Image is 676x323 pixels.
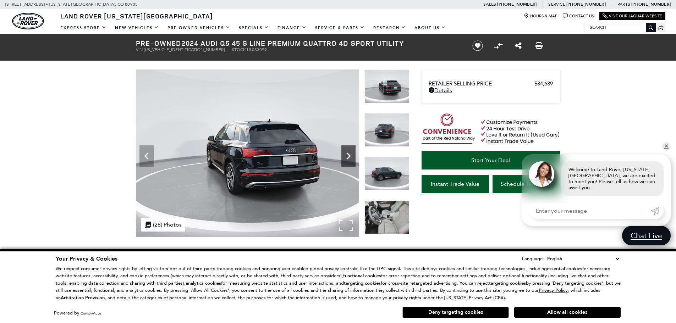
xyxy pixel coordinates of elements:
p: We respect consumer privacy rights by letting visitors opt out of third-party tracking cookies an... [56,265,621,302]
a: Submit [651,203,664,219]
span: [US_VEHICLE_IDENTIFICATION_NUMBER] [144,47,225,52]
a: ComplyAuto [81,311,101,316]
strong: essential cookies [547,266,582,272]
select: Language Select [545,255,621,263]
div: Previous [139,145,154,167]
a: Print this Pre-Owned 2024 Audi Q5 45 S line Premium quattro 4D Sport Utility [535,41,543,50]
button: Compare Vehicle [493,40,504,51]
a: Contact Us [563,13,594,19]
img: Used 2024 Brilliant Black Audi 45 S line Premium image 7 [364,69,409,103]
span: Stock: [232,47,247,52]
img: Land Rover [12,13,44,29]
span: UL033099 [247,47,267,52]
span: Instant Trade Value [431,180,479,187]
a: Hours & Map [524,13,557,19]
span: Service [548,2,565,7]
img: Used 2024 Brilliant Black Audi 45 S line Premium image 7 [136,69,359,237]
strong: functional cookies [343,273,381,279]
a: About Us [410,22,450,34]
span: Your Privacy & Cookies [56,255,117,263]
a: Land Rover [US_STATE][GEOGRAPHIC_DATA] [56,12,217,20]
strong: targeting cookies [489,280,526,286]
div: Language: [522,256,544,261]
strong: Pre-Owned [136,38,181,48]
span: $34,689 [534,80,553,87]
img: Used 2024 Brilliant Black Audi 45 S line Premium image 10 [364,200,409,234]
span: Parts [617,2,630,7]
button: Deny targeting cookies [402,307,509,318]
strong: analytics cookies [186,280,221,286]
a: Schedule Test Drive [493,175,560,193]
div: (28) Photos [141,218,185,232]
h1: 2024 Audi Q5 45 S line Premium quattro 4D Sport Utility [136,39,461,47]
input: Search [584,23,655,32]
a: [PHONE_NUMBER] [631,1,671,7]
a: land-rover [12,13,44,29]
div: Next [341,145,356,167]
span: Retailer Selling Price [429,80,534,87]
a: Visit Our Jaguar Website [603,13,662,19]
a: Research [369,22,410,34]
span: Sales [483,2,496,7]
button: Save vehicle [470,40,485,51]
a: Instant Trade Value [422,175,489,193]
strong: Arbitration Provision [61,295,105,301]
u: Privacy Policy [539,287,568,294]
img: Used 2024 Brilliant Black Audi 45 S line Premium image 8 [364,113,409,147]
div: Powered by [54,311,101,316]
nav: Main Navigation [56,22,450,34]
span: Chat Live [627,231,666,240]
a: Pre-Owned Vehicles [163,22,235,34]
span: Land Rover [US_STATE][GEOGRAPHIC_DATA] [60,12,213,20]
span: Start Your Deal [471,157,510,163]
a: Service & Parts [311,22,369,34]
span: VIN: [136,47,144,52]
a: [PHONE_NUMBER] [566,1,606,7]
input: Enter your message [529,203,651,219]
img: Used 2024 Brilliant Black Audi 45 S line Premium image 9 [364,157,409,190]
span: Schedule Test Drive [501,180,551,187]
a: Finance [273,22,311,34]
a: Details [429,87,553,94]
a: Specials [235,22,273,34]
a: [PHONE_NUMBER] [497,1,537,7]
a: Chat Live [622,226,671,245]
a: Privacy Policy [539,288,568,293]
button: Allow all cookies [514,307,621,318]
strong: targeting cookies [344,280,381,286]
a: EXPRESS STORE [56,22,111,34]
div: Welcome to Land Rover [US_STATE][GEOGRAPHIC_DATA], we are excited to meet you! Please tell us how... [561,161,664,196]
a: [STREET_ADDRESS] • [US_STATE][GEOGRAPHIC_DATA], CO 80905 [5,2,138,7]
a: Retailer Selling Price $34,689 [429,80,553,87]
a: Start Your Deal [422,151,560,169]
img: Agent profile photo [529,161,554,187]
a: New Vehicles [111,22,163,34]
a: Share this Pre-Owned 2024 Audi Q5 45 S line Premium quattro 4D Sport Utility [515,41,522,50]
